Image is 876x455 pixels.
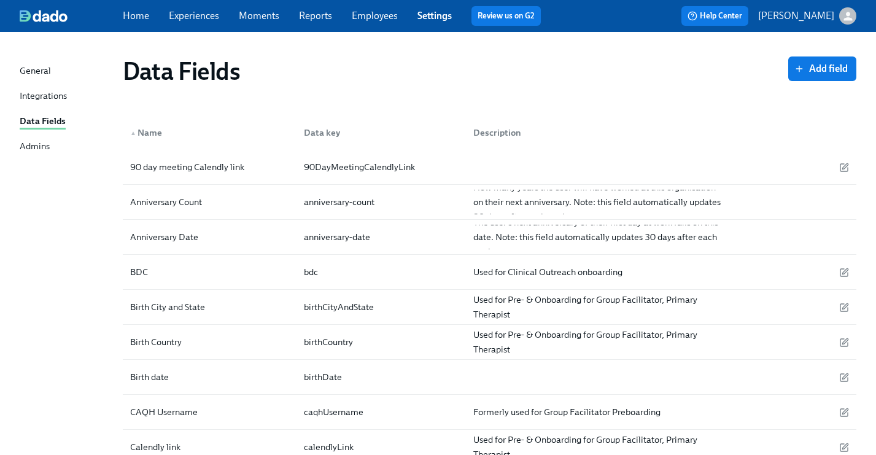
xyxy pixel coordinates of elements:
[20,114,113,130] a: Data Fields
[123,360,856,395] div: Birth datebirthDate
[468,265,728,279] div: Used for Clinical Outreach onboarding
[125,335,294,349] div: Birth Country
[123,220,856,255] div: Anniversary Dateanniversary-dateThe user's next anniversary of their first day at work falls on t...
[299,230,463,244] div: anniversary-date
[20,139,113,155] a: Admins
[123,56,241,86] h1: Data Fields
[123,290,856,325] div: Birth City and StatebirthCityAndStateUsed for Pre- & Onboarding for Group Facilitator, Primary Th...
[471,6,541,26] button: Review us on G2
[123,325,856,360] div: Birth CountrybirthCountryUsed for Pre- & Onboarding for Group Facilitator, Primary Therapist
[125,370,294,384] div: Birth date
[125,160,294,174] div: 90 day meeting Calendly link
[123,255,856,290] div: BDCbdcUsed for Clinical Outreach onboarding
[352,10,398,21] a: Employees
[463,120,728,145] div: Description
[299,125,463,140] div: Data key
[20,10,123,22] a: dado
[468,125,728,140] div: Description
[299,335,463,349] div: birthCountry
[20,10,68,22] img: dado
[125,405,294,419] div: CAQH Username
[125,120,294,145] div: ▲Name
[20,89,113,104] a: Integrations
[478,10,535,22] a: Review us on G2
[20,89,67,104] div: Integrations
[299,440,463,454] div: calendlyLink
[20,139,50,155] div: Admins
[417,10,452,21] a: Settings
[758,7,856,25] button: [PERSON_NAME]
[125,230,294,244] div: Anniversary Date
[125,300,294,314] div: Birth City and State
[299,370,463,384] div: birthDate
[169,10,219,21] a: Experiences
[125,265,294,279] div: BDC
[468,180,728,224] div: How many years the user will have worked at this organisation on their next anniversary. Note: th...
[123,185,856,220] div: Anniversary Countanniversary-countHow many years the user will have worked at this organisation o...
[130,130,136,136] span: ▲
[20,64,51,79] div: General
[123,150,856,185] div: 90 day meeting Calendly link90DayMeetingCalendlyLink
[681,6,748,26] button: Help Center
[125,125,294,140] div: Name
[299,10,332,21] a: Reports
[299,265,463,279] div: bdc
[299,405,463,419] div: caqhUsername
[468,215,728,259] div: The user's next anniversary of their first day at work falls on this date. Note: this field autom...
[123,395,856,430] div: CAQH UsernamecaqhUsernameFormerly used for Group Facilitator Preboarding
[299,160,463,174] div: 90DayMeetingCalendlyLink
[468,405,728,419] div: Formerly used for Group Facilitator Preboarding
[20,114,66,130] div: Data Fields
[239,10,279,21] a: Moments
[468,292,728,322] div: Used for Pre- & Onboarding for Group Facilitator, Primary Therapist
[123,10,149,21] a: Home
[125,195,294,209] div: Anniversary Count
[758,9,834,23] p: [PERSON_NAME]
[797,63,848,75] span: Add field
[788,56,856,81] button: Add field
[468,327,728,357] div: Used for Pre- & Onboarding for Group Facilitator, Primary Therapist
[294,120,463,145] div: Data key
[299,300,463,314] div: birthCityAndState
[299,195,463,209] div: anniversary-count
[125,440,294,454] div: Calendly link
[688,10,742,22] span: Help Center
[20,64,113,79] a: General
